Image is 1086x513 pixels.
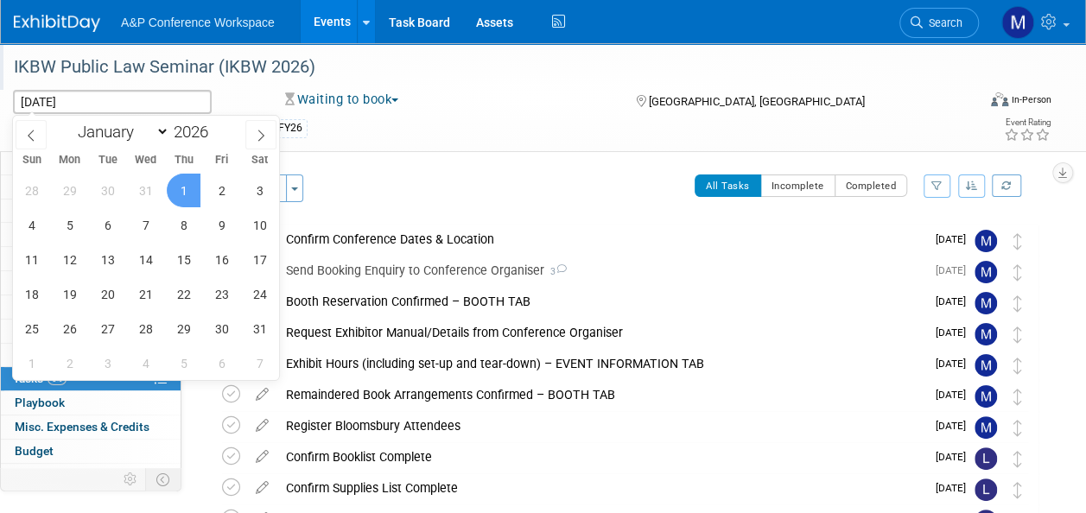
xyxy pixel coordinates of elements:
span: January 5, 2026 [53,208,86,242]
span: 6% [48,372,67,385]
span: ROI, Objectives & ROO [15,468,130,482]
div: Remaindered Book Arrangements Confirmed – BOOTH TAB [277,380,925,409]
span: [GEOGRAPHIC_DATA], [GEOGRAPHIC_DATA] [649,95,865,108]
a: Conference Report [1,247,181,270]
button: Completed [835,174,908,197]
span: Playbook [15,396,65,409]
a: Giveaways [1,295,181,319]
span: [DATE] [936,389,975,401]
span: January 7, 2026 [129,208,162,242]
span: February 2, 2026 [53,346,86,380]
input: Year [169,122,221,142]
span: January 24, 2026 [243,277,276,311]
img: Louise Morgan [975,447,997,470]
img: Format-Inperson.png [991,92,1008,106]
span: Thu [165,155,203,166]
span: [DATE] [936,420,975,432]
img: Matt Hambridge [975,292,997,314]
div: Exhibit Hours (including set-up and tear-down) – EVENT INFORMATION TAB [277,349,925,378]
a: edit [247,480,277,496]
input: Event Start Date - End Date [13,90,212,114]
span: Wed [127,155,165,166]
span: December 29, 2025 [53,174,86,207]
a: Playbook [1,391,181,415]
img: Matt Hambridge [975,416,997,439]
span: January 26, 2026 [53,312,86,345]
div: Booth Reservation Confirmed – BOOTH TAB [277,287,925,316]
i: Move task [1013,358,1022,374]
span: February 4, 2026 [129,346,162,380]
img: Matt Hambridge [975,385,997,408]
span: A&P Conference Workspace [121,16,275,29]
a: Shipments [1,320,181,343]
img: Matt Hambridge [1001,6,1034,39]
span: December 28, 2025 [15,174,48,207]
td: Personalize Event Tab Strip [116,468,146,491]
span: January 25, 2026 [15,312,48,345]
span: January 23, 2026 [205,277,238,311]
span: [DATE] [936,233,975,245]
span: Budget [15,444,54,458]
a: ROI, Objectives & ROO [1,464,181,487]
span: January 28, 2026 [129,312,162,345]
span: February 5, 2026 [167,346,200,380]
a: Search [899,8,979,38]
span: [DATE] [936,482,975,494]
button: Waiting to book [279,91,405,109]
span: [DATE] [936,358,975,370]
span: January 27, 2026 [91,312,124,345]
span: January 18, 2026 [15,277,48,311]
a: edit [247,449,277,465]
div: Register Bloomsbury Attendees [277,411,925,440]
span: January 9, 2026 [205,208,238,242]
span: January 14, 2026 [129,243,162,276]
span: February 6, 2026 [205,346,238,380]
span: Sat [241,155,279,166]
span: January 8, 2026 [167,208,200,242]
span: January 30, 2026 [205,312,238,345]
a: Asset Reservations [1,271,181,294]
span: January 16, 2026 [205,243,238,276]
span: January 6, 2026 [91,208,124,242]
div: Send Booking Enquiry to Conference Organiser [277,256,925,285]
span: Mon [51,155,89,166]
span: January 1, 2026 [167,174,200,207]
a: Staff [1,199,181,223]
a: Tasks6% [1,367,181,390]
i: Move task [1013,420,1022,436]
a: Travel Reservations [1,223,181,246]
span: January 15, 2026 [167,243,200,276]
a: Event Information [1,151,181,174]
a: Budget [1,440,181,463]
span: 3 [544,266,567,277]
div: In-Person [1011,93,1051,106]
div: Event Rating [1004,118,1051,127]
div: Confirm Supplies List Complete [277,473,925,503]
img: Matt Hambridge [975,323,997,345]
div: Confirm Booklist Complete [277,442,925,472]
span: January 19, 2026 [53,277,86,311]
i: Move task [1013,389,1022,405]
a: Sponsorships [1,344,181,367]
div: Event Format [900,90,1051,116]
i: Move task [1013,233,1022,250]
span: December 31, 2025 [129,174,162,207]
div: Confirm Conference Dates & Location [277,225,925,254]
span: January 29, 2026 [167,312,200,345]
i: Move task [1013,264,1022,281]
span: January 31, 2026 [243,312,276,345]
img: Matt Hambridge [975,354,997,377]
img: Matt Hambridge [975,230,997,252]
span: February 7, 2026 [243,346,276,380]
span: January 2, 2026 [205,174,238,207]
span: December 30, 2025 [91,174,124,207]
img: Louise Morgan [975,478,997,501]
span: January 13, 2026 [91,243,124,276]
button: Incomplete [760,174,835,197]
span: [DATE] [936,326,975,339]
img: ExhibitDay [14,15,100,32]
span: February 3, 2026 [91,346,124,380]
span: January 10, 2026 [243,208,276,242]
i: Move task [1013,482,1022,498]
div: IKBW Public Law Seminar (IKBW 2026) [8,52,962,83]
